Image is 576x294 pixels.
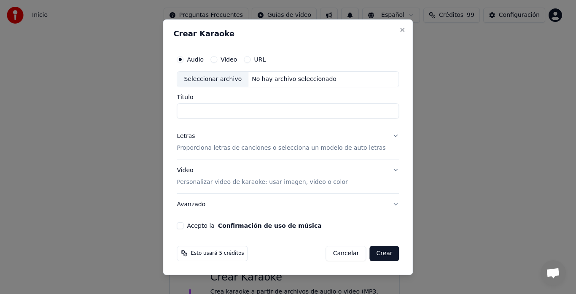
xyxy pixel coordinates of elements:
button: VideoPersonalizar video de karaoke: usar imagen, video o color [177,159,399,193]
div: Letras [177,132,195,140]
span: Esto usará 5 créditos [191,250,244,256]
label: URL [254,57,266,62]
div: Video [177,166,347,186]
p: Personalizar video de karaoke: usar imagen, video o color [177,178,347,186]
button: LetrasProporciona letras de canciones o selecciona un modelo de auto letras [177,125,399,159]
div: No hay archivo seleccionado [248,75,340,84]
label: Video [221,57,237,62]
button: Crear [369,245,399,261]
button: Avanzado [177,193,399,215]
button: Cancelar [326,245,366,261]
label: Audio [187,57,204,62]
div: Seleccionar archivo [177,72,248,87]
h2: Crear Karaoke [173,30,402,38]
label: Título [177,94,399,100]
button: Acepto la [218,222,322,228]
label: Acepto la [187,222,321,228]
p: Proporciona letras de canciones o selecciona un modelo de auto letras [177,144,385,152]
